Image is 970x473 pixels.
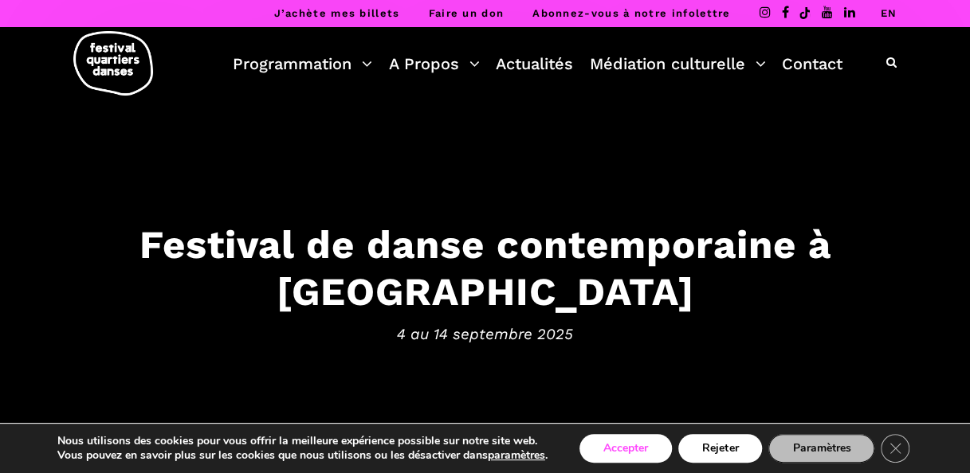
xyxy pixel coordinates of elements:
[590,50,766,77] a: Médiation culturelle
[428,7,504,19] a: Faire un don
[73,31,153,96] img: logo-fqd-med
[488,448,545,463] button: paramètres
[579,434,672,463] button: Accepter
[233,50,372,77] a: Programmation
[880,7,897,19] a: EN
[16,322,954,346] span: 4 au 14 septembre 2025
[57,434,548,448] p: Nous utilisons des cookies pour vous offrir la meilleure expérience possible sur notre site web.
[496,50,573,77] a: Actualités
[782,50,842,77] a: Contact
[273,7,399,19] a: J’achète mes billets
[57,448,548,463] p: Vous pouvez en savoir plus sur les cookies que nous utilisons ou les désactiver dans .
[678,434,762,463] button: Rejeter
[16,221,954,315] h3: Festival de danse contemporaine à [GEOGRAPHIC_DATA]
[881,434,909,463] button: Close GDPR Cookie Banner
[389,50,480,77] a: A Propos
[768,434,874,463] button: Paramètres
[532,7,730,19] a: Abonnez-vous à notre infolettre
